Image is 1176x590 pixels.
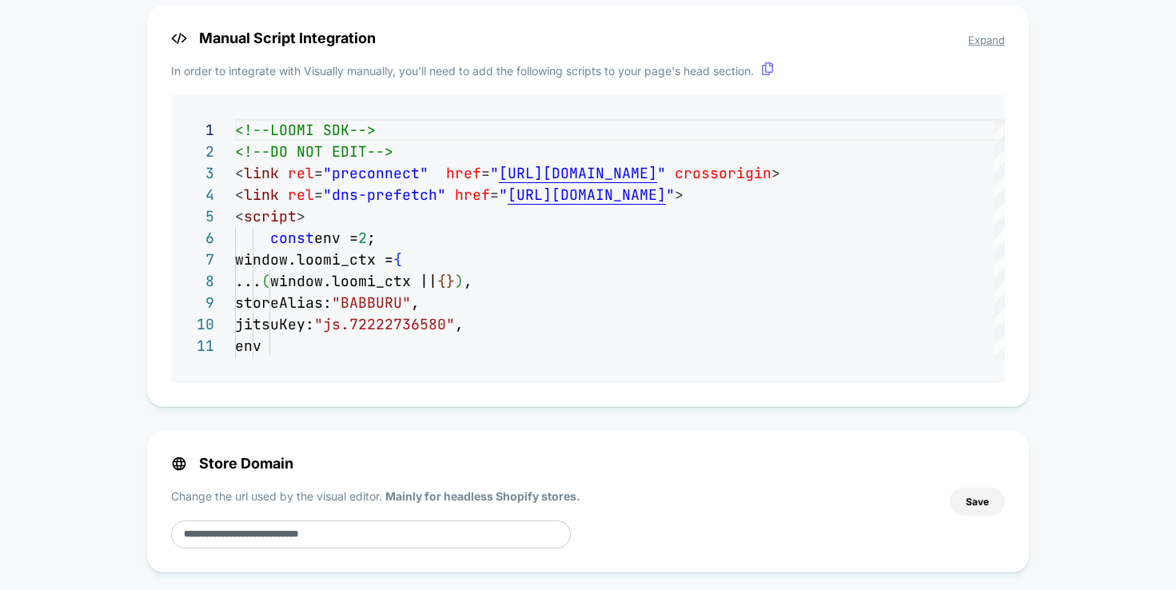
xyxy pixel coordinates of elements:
p: In order to integrate with Visually manually, you'll need to add the following scripts to your pa... [171,62,1005,79]
button: Save [950,488,1005,516]
span: Manual Script Integration [171,30,1005,46]
p: Change the url used by the visual editor. [171,488,580,504]
span: Expand [968,34,1005,46]
strong: Mainly for headless Shopify stores. [385,489,580,503]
